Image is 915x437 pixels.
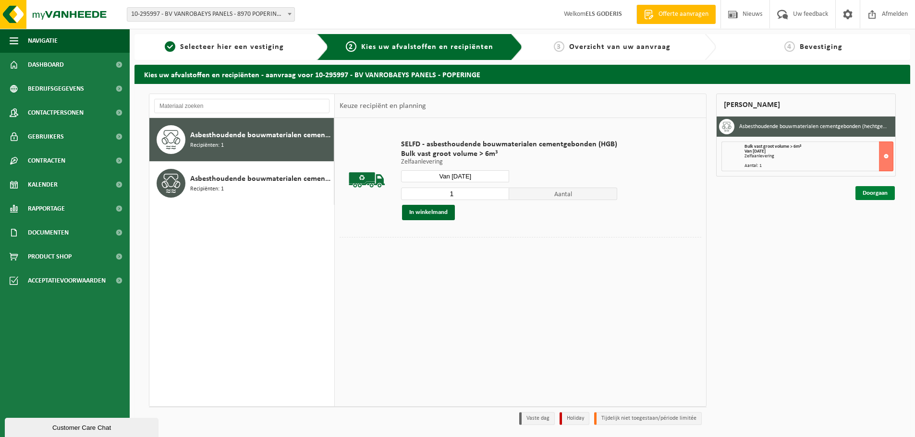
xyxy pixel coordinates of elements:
[139,41,309,53] a: 1Selecteer hier een vestiging
[554,41,564,52] span: 3
[28,101,84,125] span: Contactpersonen
[594,412,702,425] li: Tijdelijk niet toegestaan/période limitée
[855,186,895,200] a: Doorgaan
[190,130,331,141] span: Asbesthoudende bouwmaterialen cementgebonden (hechtgebonden)
[656,10,711,19] span: Offerte aanvragen
[127,8,294,21] span: 10-295997 - BV VANROBAEYS PANELS - 8970 POPERINGE, BENELUXLAAN 12
[636,5,716,24] a: Offerte aanvragen
[716,94,896,117] div: [PERSON_NAME]
[28,221,69,245] span: Documenten
[744,164,893,168] div: Aantal: 1
[149,162,334,205] button: Asbesthoudende bouwmaterialen cementgebonden met isolatie(hechtgebonden) Recipiënten: 1
[346,41,356,52] span: 2
[800,43,842,51] span: Bevestiging
[165,41,175,52] span: 1
[401,149,617,159] span: Bulk vast groot volume > 6m³
[744,154,893,159] div: Zelfaanlevering
[28,77,84,101] span: Bedrijfsgegevens
[401,170,509,182] input: Selecteer datum
[586,11,622,18] strong: ELS GODERIS
[28,173,58,197] span: Kalender
[569,43,671,51] span: Overzicht van uw aanvraag
[28,149,65,173] span: Contracten
[28,269,106,293] span: Acceptatievoorwaarden
[560,412,589,425] li: Holiday
[154,99,329,113] input: Materiaal zoeken
[784,41,795,52] span: 4
[28,53,64,77] span: Dashboard
[5,416,160,437] iframe: chat widget
[127,7,295,22] span: 10-295997 - BV VANROBAEYS PANELS - 8970 POPERINGE, BENELUXLAAN 12
[190,185,224,194] span: Recipiënten: 1
[739,119,888,134] h3: Asbesthoudende bouwmaterialen cementgebonden (hechtgebonden)
[180,43,284,51] span: Selecteer hier een vestiging
[401,159,617,165] p: Zelfaanlevering
[28,245,72,269] span: Product Shop
[149,118,334,162] button: Asbesthoudende bouwmaterialen cementgebonden (hechtgebonden) Recipiënten: 1
[190,141,224,150] span: Recipiënten: 1
[28,197,65,221] span: Rapportage
[744,149,766,154] strong: Van [DATE]
[744,144,801,149] span: Bulk vast groot volume > 6m³
[401,140,617,149] span: SELFD - asbesthoudende bouwmaterialen cementgebonden (HGB)
[509,188,617,200] span: Aantal
[519,412,555,425] li: Vaste dag
[134,65,910,83] h2: Kies uw afvalstoffen en recipiënten - aanvraag voor 10-295997 - BV VANROBAEYS PANELS - POPERINGE
[335,94,431,118] div: Keuze recipiënt en planning
[28,125,64,149] span: Gebruikers
[361,43,493,51] span: Kies uw afvalstoffen en recipiënten
[402,205,455,220] button: In winkelmand
[28,29,58,53] span: Navigatie
[190,173,331,185] span: Asbesthoudende bouwmaterialen cementgebonden met isolatie(hechtgebonden)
